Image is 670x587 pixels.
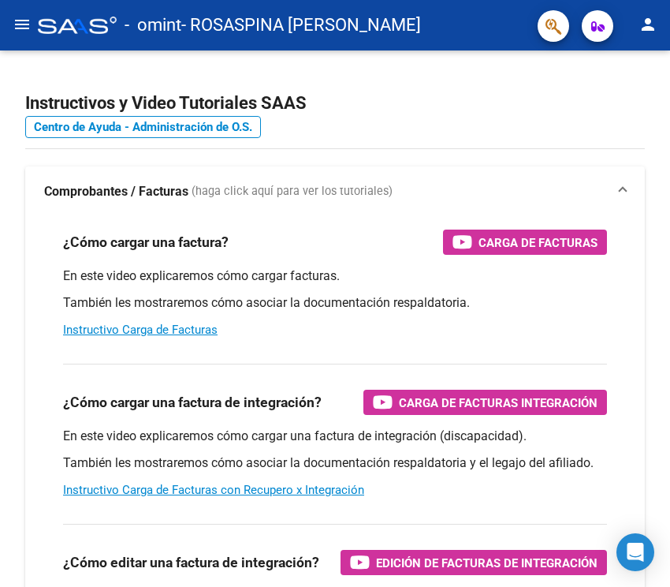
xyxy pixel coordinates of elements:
button: Carga de Facturas [443,230,607,255]
p: En este video explicaremos cómo cargar facturas. [63,267,607,285]
button: Carga de Facturas Integración [363,390,607,415]
mat-expansion-panel-header: Comprobantes / Facturas (haga click aquí para ver los tutoriales) [25,166,645,217]
span: - omint [125,8,181,43]
h2: Instructivos y Video Tutoriales SAAS [25,88,645,118]
a: Instructivo Carga de Facturas [63,323,218,337]
h3: ¿Cómo editar una factura de integración? [63,551,319,574]
mat-icon: person [638,15,657,34]
a: Centro de Ayuda - Administración de O.S. [25,116,261,138]
span: Carga de Facturas [478,233,597,252]
span: Edición de Facturas de integración [376,553,597,573]
h3: ¿Cómo cargar una factura? [63,231,229,253]
button: Edición de Facturas de integración [341,550,607,575]
p: En este video explicaremos cómo cargar una factura de integración (discapacidad). [63,428,607,445]
span: - ROSASPINA [PERSON_NAME] [181,8,421,43]
strong: Comprobantes / Facturas [44,183,188,200]
p: También les mostraremos cómo asociar la documentación respaldatoria y el legajo del afiliado. [63,454,607,472]
a: Instructivo Carga de Facturas con Recupero x Integración [63,483,364,497]
span: Carga de Facturas Integración [399,393,597,413]
span: (haga click aquí para ver los tutoriales) [192,183,393,200]
mat-icon: menu [13,15,32,34]
p: También les mostraremos cómo asociar la documentación respaldatoria. [63,294,607,312]
h3: ¿Cómo cargar una factura de integración? [63,391,322,413]
div: Open Intercom Messenger [616,533,654,571]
